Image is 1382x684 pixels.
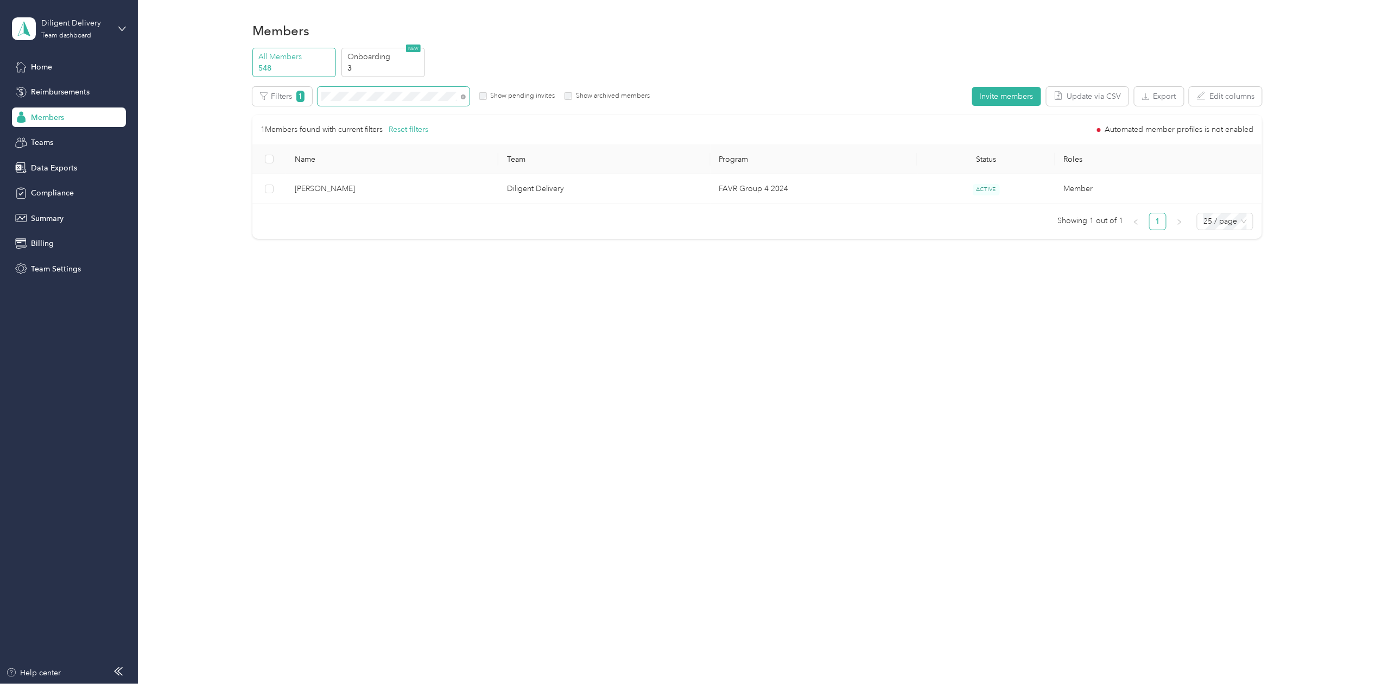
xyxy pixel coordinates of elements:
[1057,213,1123,229] span: Showing 1 out of 1
[1149,213,1167,230] li: 1
[1047,87,1129,106] button: Update via CSV
[31,238,54,249] span: Billing
[348,51,422,62] p: Onboarding
[1105,126,1253,134] span: Automated member profiles is not enabled
[31,187,74,199] span: Compliance
[295,155,490,164] span: Name
[1171,213,1188,230] li: Next Page
[1203,213,1247,230] span: 25 / page
[286,144,498,174] th: Name
[31,162,77,174] span: Data Exports
[1055,174,1267,204] td: Member
[711,144,917,174] th: Program
[1197,213,1253,230] div: Page Size
[498,144,711,174] th: Team
[348,62,422,74] p: 3
[487,91,555,101] label: Show pending invites
[1150,213,1166,230] a: 1
[406,45,421,52] span: NEW
[1055,144,1267,174] th: Roles
[917,144,1055,174] th: Status
[972,87,1041,106] button: Invite members
[6,667,61,679] button: Help center
[295,183,490,195] span: [PERSON_NAME]
[1134,87,1184,106] button: Export
[31,61,52,73] span: Home
[31,137,53,148] span: Teams
[498,174,711,204] td: Diligent Delivery
[258,62,332,74] p: 548
[31,86,90,98] span: Reimbursements
[261,124,383,136] p: 1 Members found with current filters
[31,213,64,224] span: Summary
[1189,87,1262,106] button: Edit columns
[1127,213,1145,230] button: left
[258,51,332,62] p: All Members
[572,91,650,101] label: Show archived members
[296,91,305,102] span: 1
[1171,213,1188,230] button: right
[711,174,917,204] td: FAVR Group 4 2024
[252,25,310,36] h1: Members
[286,174,498,204] td: Tony Stubbs
[1176,219,1183,225] span: right
[389,124,428,136] button: Reset filters
[252,87,312,106] button: Filters1
[973,184,1000,195] span: ACTIVE
[1127,213,1145,230] li: Previous Page
[31,263,81,275] span: Team Settings
[42,17,110,29] div: Diligent Delivery
[31,112,64,123] span: Members
[42,33,92,39] div: Team dashboard
[1133,219,1139,225] span: left
[1321,623,1382,684] iframe: Everlance-gr Chat Button Frame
